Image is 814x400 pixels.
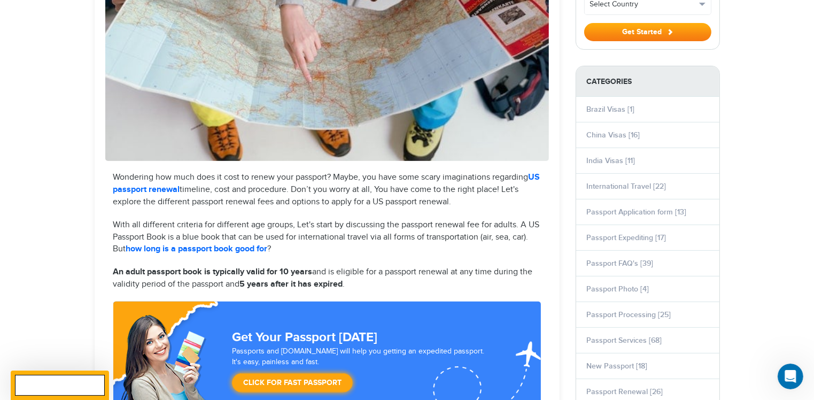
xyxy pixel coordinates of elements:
strong: Categories [576,66,719,97]
iframe: Intercom live chat [778,364,803,389]
a: Passport Services [68] [587,336,662,345]
p: With all different criteria for different age groups, Let's start by discussing the passport rene... [113,219,541,256]
p: and is eligible for a passport renewal at any time during the validity period of the passport and . [113,266,541,291]
span: Unlock 10% Off! [22,379,97,390]
a: Passport Photo [4] [587,284,649,294]
a: India Visas [11] [587,156,635,165]
a: Click for Fast Passport [232,373,353,393]
button: Get Started [584,23,711,41]
a: Passport Application form [13] [587,207,687,217]
p: Wondering how much does it cost to renew your passport? Maybe, you have some scary imaginations r... [113,172,541,209]
a: China Visas [16] [587,130,640,140]
strong: Get Your Passport [DATE] [232,329,377,345]
div: Unlock 10% Off! [11,371,109,400]
a: New Passport [18] [587,361,648,371]
a: Brazil Visas [1] [587,105,635,114]
a: International Travel [22] [587,182,666,191]
a: how long is a passport book good for [126,244,268,254]
strong: An adult passport book is typically valid for 10 years [113,267,313,277]
strong: 5 years after it has expired [240,279,343,289]
div: Passports and [DOMAIN_NAME] will help you getting an expedited passport. It's easy, painless and ... [228,347,494,398]
a: Passport Expediting [17] [587,233,666,242]
a: Passport FAQ's [39] [587,259,654,268]
a: Passport Renewal [26] [587,387,663,396]
a: Passport Processing [25] [587,310,671,319]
